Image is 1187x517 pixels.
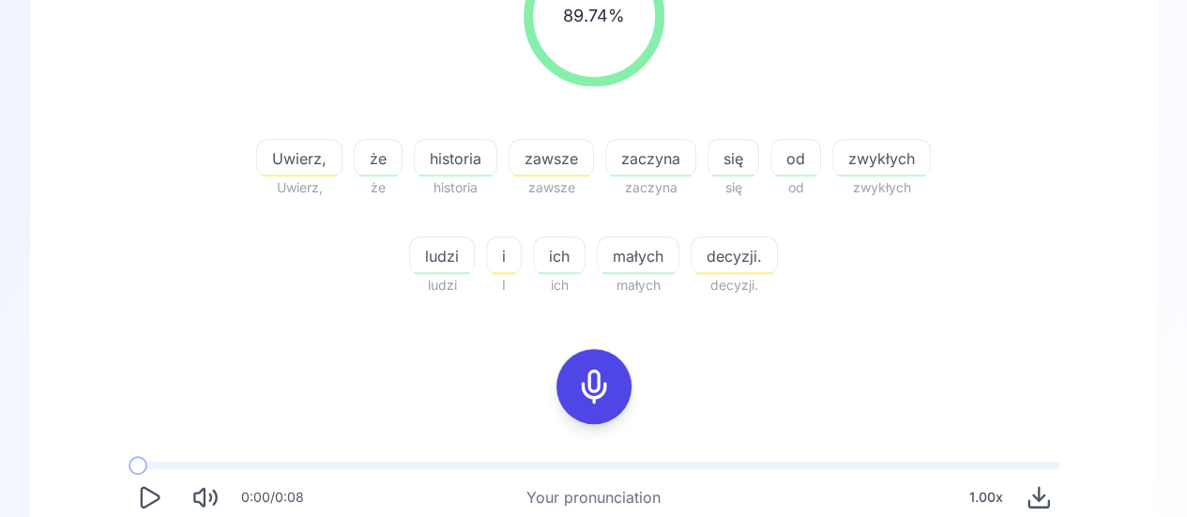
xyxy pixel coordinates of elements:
button: historia [414,139,497,176]
span: zaczyna [606,147,695,170]
button: Uwierz, [256,139,342,176]
span: zawsze [510,147,593,170]
span: że [355,147,402,170]
span: że [354,176,403,199]
span: historia [415,147,496,170]
span: Uwierz, [257,147,342,170]
span: ludzi [410,245,474,267]
div: 1.00 x [962,479,1011,516]
button: od [770,139,821,176]
div: 0:00 / 0:08 [241,488,304,507]
button: zawsze [509,139,594,176]
span: decyzji. [691,274,778,297]
span: od [770,176,821,199]
span: zawsze [509,176,594,199]
button: ludzi [409,236,475,274]
span: od [771,147,820,170]
span: ich [534,245,585,267]
button: decyzji. [691,236,778,274]
span: i [487,245,521,267]
button: że [354,139,403,176]
button: się [708,139,759,176]
span: historia [414,176,497,199]
span: ludzi [409,274,475,297]
span: zwykłych [833,147,930,170]
button: ich [533,236,586,274]
span: 89.74 % [563,3,625,29]
button: zaczyna [605,139,696,176]
button: i [486,236,522,274]
span: zaczyna [605,176,696,199]
span: zwykłych [832,176,931,199]
button: zwykłych [832,139,931,176]
div: Your pronunciation [526,486,661,509]
button: małych [597,236,679,274]
span: małych [598,245,678,267]
span: ich [533,274,586,297]
span: I [486,274,522,297]
span: się [708,147,758,170]
span: się [708,176,759,199]
span: Uwierz, [256,176,342,199]
span: małych [597,274,679,297]
span: decyzji. [692,245,777,267]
